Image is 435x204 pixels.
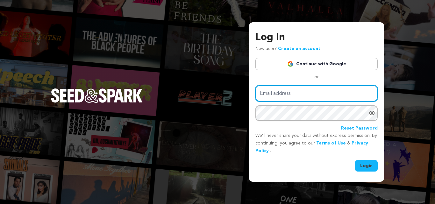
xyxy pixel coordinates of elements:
[255,141,368,153] a: Privacy Policy
[255,85,378,102] input: Email address
[278,46,320,51] a: Create an account
[287,61,294,67] img: Google logo
[255,30,378,45] h3: Log In
[355,160,378,172] button: Login
[316,141,346,145] a: Terms of Use
[341,125,378,132] a: Reset Password
[51,88,143,102] img: Seed&Spark Logo
[255,58,378,70] a: Continue with Google
[255,45,320,53] p: New user?
[51,88,143,115] a: Seed&Spark Homepage
[255,132,378,155] p: We’ll never share your data without express permission. By continuing, you agree to our & .
[369,110,375,116] a: Show password as plain text. Warning: this will display your password on the screen.
[310,74,323,80] span: or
